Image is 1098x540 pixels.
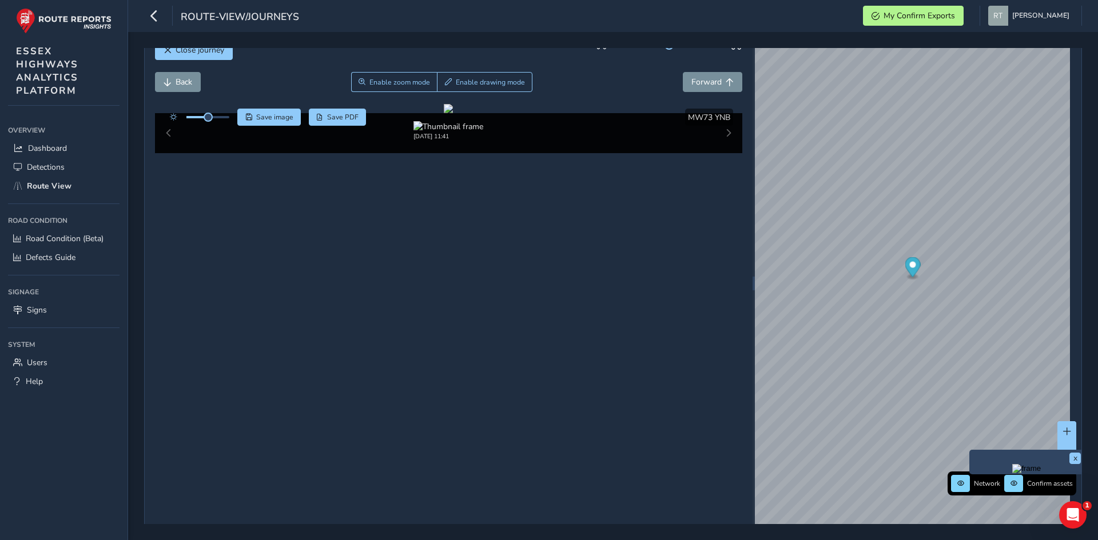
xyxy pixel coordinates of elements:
[351,72,437,92] button: Zoom
[1012,6,1069,26] span: [PERSON_NAME]
[16,45,78,97] span: ESSEX HIGHWAYS ANALYTICS PLATFORM
[905,257,920,281] div: Map marker
[974,479,1000,488] span: Network
[884,10,955,21] span: My Confirm Exports
[8,336,120,353] div: System
[27,357,47,368] span: Users
[1059,501,1087,529] iframe: Intercom live chat
[237,109,301,126] button: Save
[988,6,1073,26] button: [PERSON_NAME]
[8,139,120,158] a: Dashboard
[155,72,201,92] button: Back
[26,376,43,387] span: Help
[26,233,104,244] span: Road Condition (Beta)
[988,6,1008,26] img: diamond-layout
[413,121,483,132] img: Thumbnail frame
[8,248,120,267] a: Defects Guide
[28,143,67,154] span: Dashboard
[1069,453,1081,464] button: x
[176,77,192,87] span: Back
[691,77,722,87] span: Forward
[327,113,359,122] span: Save PDF
[8,158,120,177] a: Detections
[8,212,120,229] div: Road Condition
[8,177,120,195] a: Route View
[181,10,299,26] span: route-view/journeys
[456,78,525,87] span: Enable drawing mode
[26,252,75,263] span: Defects Guide
[8,301,120,319] a: Signs
[413,132,483,141] div: [DATE] 11:41
[437,72,532,92] button: Draw
[8,353,120,372] a: Users
[309,109,367,126] button: PDF
[369,78,430,87] span: Enable zoom mode
[27,181,71,191] span: Route View
[688,112,730,123] span: MW73 YNB
[27,162,65,173] span: Detections
[863,6,964,26] button: My Confirm Exports
[8,283,120,301] div: Signage
[8,229,120,248] a: Road Condition (Beta)
[1027,479,1073,488] span: Confirm assets
[683,72,742,92] button: Forward
[8,372,120,391] a: Help
[16,8,112,34] img: rr logo
[155,40,233,60] button: Close journey
[1012,464,1041,473] img: frame
[1083,501,1092,510] span: 1
[972,464,1081,471] button: Preview frame
[8,122,120,139] div: Overview
[27,305,47,315] span: Signs
[256,113,293,122] span: Save image
[176,45,224,55] span: Close journey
